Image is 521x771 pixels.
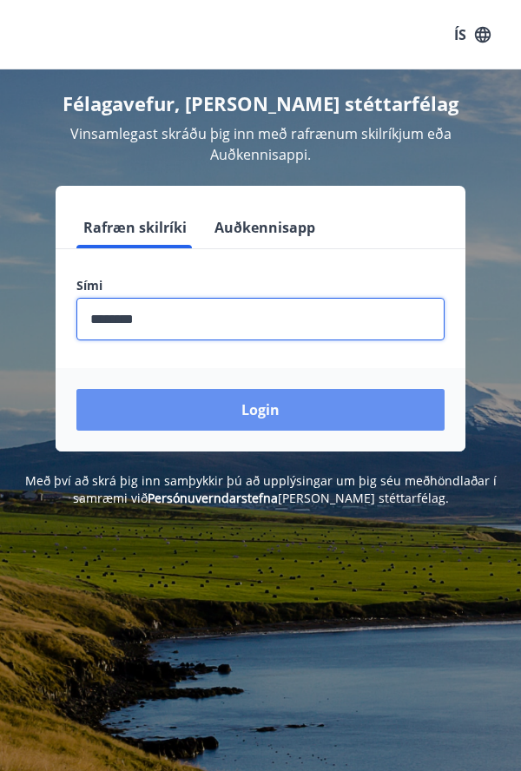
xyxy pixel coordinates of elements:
[25,472,497,506] span: Með því að skrá þig inn samþykkir þú að upplýsingar um þig séu meðhöndlaðar í samræmi við [PERSON...
[208,207,322,248] button: Auðkennisapp
[76,207,194,248] button: Rafræn skilríki
[445,19,500,50] button: ÍS
[76,277,445,294] label: Sími
[148,490,278,506] a: Persónuverndarstefna
[70,124,452,164] span: Vinsamlegast skráðu þig inn með rafrænum skilríkjum eða Auðkennisappi.
[76,389,445,431] button: Login
[21,90,500,116] h4: Félagavefur, [PERSON_NAME] stéttarfélag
